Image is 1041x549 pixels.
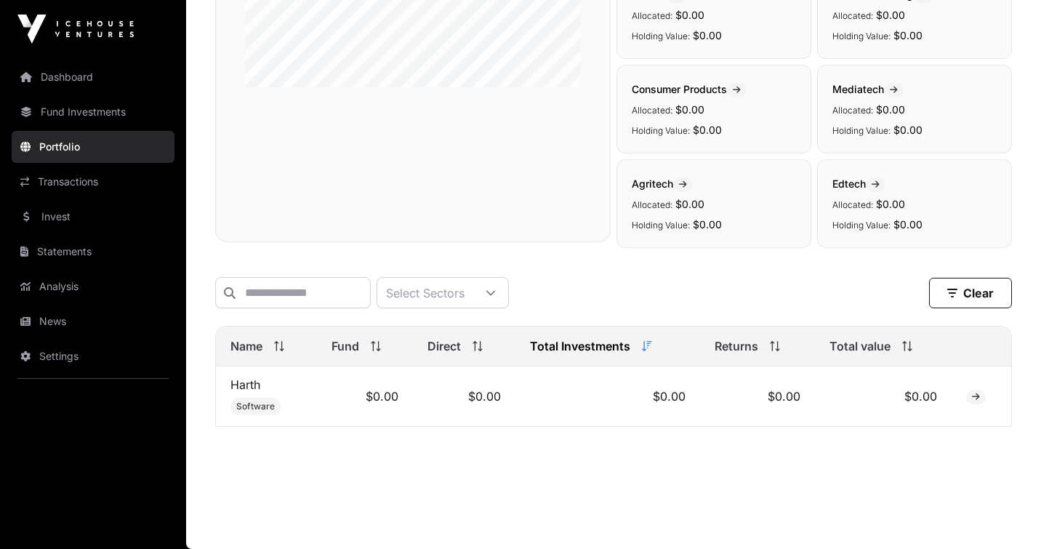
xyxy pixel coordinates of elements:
[893,29,923,41] span: $0.00
[675,103,704,116] span: $0.00
[12,61,174,93] a: Dashboard
[632,10,672,21] span: Allocated:
[700,366,816,427] td: $0.00
[236,401,275,412] span: Software
[413,366,515,427] td: $0.00
[876,103,905,116] span: $0.00
[12,271,174,302] a: Analysis
[317,366,413,427] td: $0.00
[675,9,704,21] span: $0.00
[715,337,758,355] span: Returns
[832,10,873,21] span: Allocated:
[12,305,174,337] a: News
[632,177,693,190] span: Agritech
[832,105,873,116] span: Allocated:
[632,105,672,116] span: Allocated:
[829,337,891,355] span: Total value
[693,29,722,41] span: $0.00
[12,201,174,233] a: Invest
[331,337,359,355] span: Fund
[12,340,174,372] a: Settings
[17,15,134,44] img: Icehouse Ventures Logo
[832,125,891,136] span: Holding Value:
[832,177,885,190] span: Edtech
[693,124,722,136] span: $0.00
[530,337,630,355] span: Total Investments
[632,199,672,210] span: Allocated:
[427,337,461,355] span: Direct
[632,83,747,95] span: Consumer Products
[515,366,700,427] td: $0.00
[12,166,174,198] a: Transactions
[832,199,873,210] span: Allocated:
[929,278,1012,308] button: Clear
[815,366,952,427] td: $0.00
[12,236,174,268] a: Statements
[968,479,1041,549] iframe: Chat Widget
[12,131,174,163] a: Portfolio
[230,337,262,355] span: Name
[876,9,905,21] span: $0.00
[12,96,174,128] a: Fund Investments
[377,278,473,308] div: Select Sectors
[632,220,690,231] span: Holding Value:
[675,198,704,210] span: $0.00
[893,218,923,231] span: $0.00
[893,124,923,136] span: $0.00
[230,377,260,392] a: Harth
[632,125,690,136] span: Holding Value:
[832,220,891,231] span: Holding Value:
[632,31,690,41] span: Holding Value:
[876,198,905,210] span: $0.00
[693,218,722,231] span: $0.00
[832,83,904,95] span: Mediatech
[832,31,891,41] span: Holding Value:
